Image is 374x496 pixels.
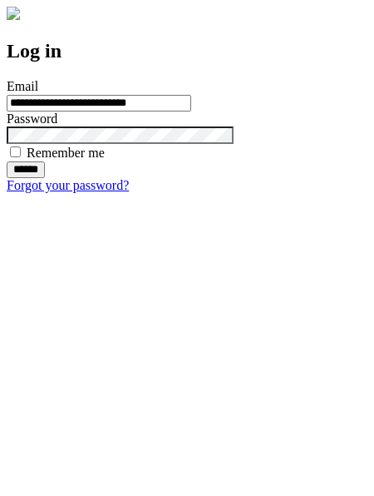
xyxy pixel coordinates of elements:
[7,79,38,93] label: Email
[7,112,57,126] label: Password
[27,146,105,160] label: Remember me
[7,7,20,20] img: logo-4e3dc11c47720685a147b03b5a06dd966a58ff35d612b21f08c02c0306f2b779.png
[7,40,367,62] h2: Log in
[7,178,129,192] a: Forgot your password?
